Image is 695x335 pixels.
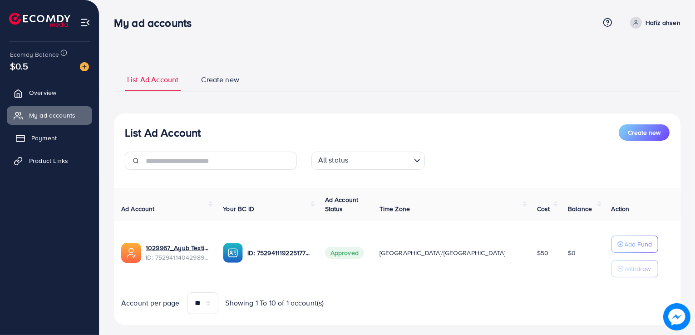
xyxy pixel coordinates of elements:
img: ic-ba-acc.ded83a64.svg [223,243,243,263]
span: Balance [568,204,592,213]
span: $0 [568,248,576,257]
span: List Ad Account [127,74,178,85]
p: ID: 7529411192251777025 [247,247,310,258]
a: Product Links [7,152,92,170]
span: Product Links [29,156,68,165]
div: <span class='underline'>1029967_Ayub Textiles_1753077712595</span></br>7529411404298911745 [146,243,208,262]
img: menu [80,17,90,28]
p: Withdraw [625,263,651,274]
a: Payment [7,129,92,147]
a: 1029967_Ayub Textiles_1753077712595 [146,243,208,252]
span: All status [316,153,350,167]
img: ic-ads-acc.e4c84228.svg [121,243,141,263]
span: Cost [537,204,550,213]
span: Ad Account [121,204,155,213]
button: Withdraw [611,260,658,277]
span: Approved [325,247,364,259]
h3: List Ad Account [125,126,201,139]
span: Time Zone [380,204,410,213]
span: Overview [29,88,56,97]
img: logo [9,13,70,27]
span: My ad accounts [29,111,75,120]
span: Your BC ID [223,204,254,213]
span: $50 [537,248,548,257]
a: Overview [7,84,92,102]
h3: My ad accounts [114,16,199,30]
img: image [663,303,690,330]
div: Search for option [311,152,425,170]
span: Payment [31,133,57,143]
button: Add Fund [611,236,658,253]
p: Add Fund [625,239,652,250]
span: $0.5 [10,59,29,73]
a: My ad accounts [7,106,92,124]
span: Ad Account Status [325,195,359,213]
span: [GEOGRAPHIC_DATA]/[GEOGRAPHIC_DATA] [380,248,506,257]
p: Hafiz ahsen [646,17,680,28]
a: Hafiz ahsen [626,17,680,29]
span: ID: 7529411404298911745 [146,253,208,262]
button: Create new [619,124,670,141]
span: Action [611,204,630,213]
input: Search for option [351,153,410,167]
img: image [80,62,89,71]
span: Create new [201,74,239,85]
span: Ecomdy Balance [10,50,59,59]
span: Create new [628,128,660,137]
span: Showing 1 To 10 of 1 account(s) [226,298,324,308]
span: Account per page [121,298,180,308]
